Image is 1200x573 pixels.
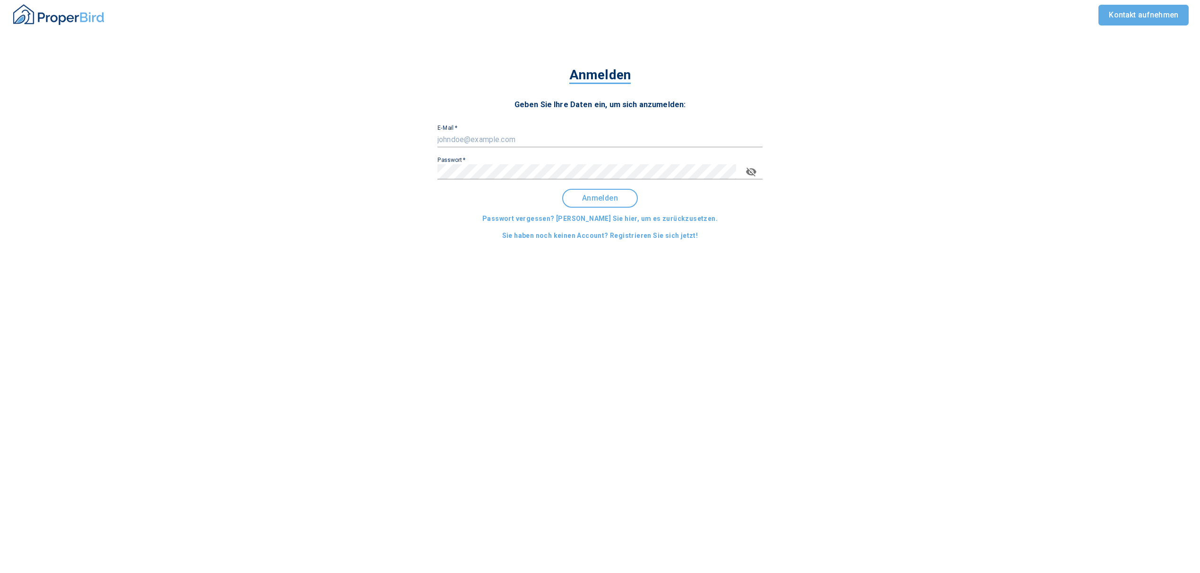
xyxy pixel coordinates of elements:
[740,160,763,183] button: toggle password visibility
[11,0,106,30] button: ProperBird Logo and Home Button
[571,194,629,202] span: Anmelden
[1098,5,1189,25] a: Kontakt aufnehmen
[498,227,702,244] button: Sie haben noch keinen Account? Registrieren Sie sich jetzt!
[11,3,106,26] img: ProperBird Logo and Home Button
[437,125,457,131] label: E-Mail
[479,210,721,228] button: Passwort vergessen? [PERSON_NAME] Sie hier, um es zurückzusetzen.
[482,213,718,225] span: Passwort vergessen? [PERSON_NAME] Sie hier, um es zurückzusetzen.
[569,67,631,84] span: Anmelden
[514,100,686,109] span: Geben Sie Ihre Daten ein, um sich anzumelden:
[437,132,763,147] input: johndoe@example.com
[562,189,638,208] button: Anmelden
[437,157,466,163] label: Passwort
[502,230,698,242] span: Sie haben noch keinen Account? Registrieren Sie sich jetzt!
